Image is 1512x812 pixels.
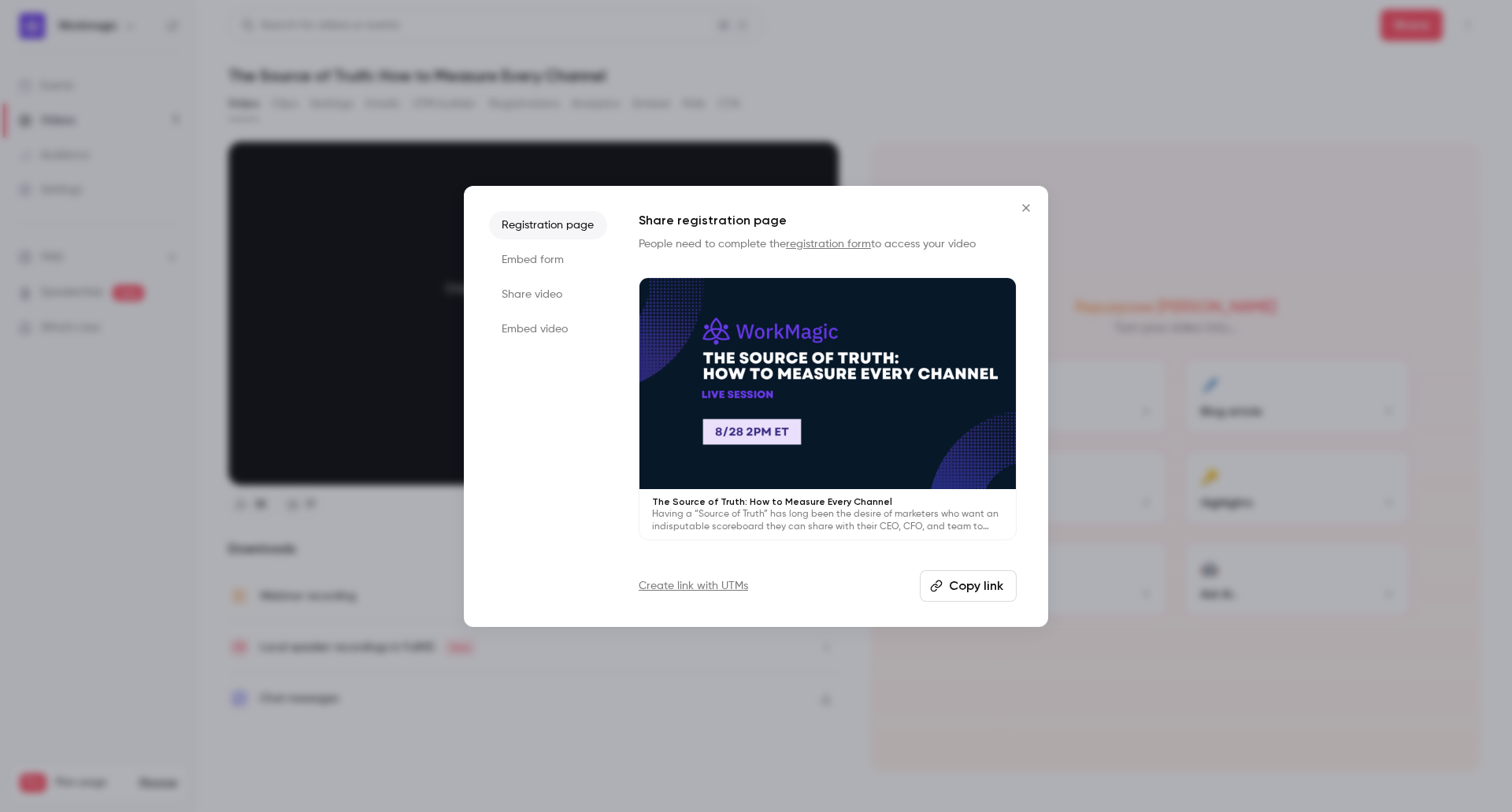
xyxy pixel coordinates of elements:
a: registration form [786,239,871,250]
a: The Source of Truth: How to Measure Every ChannelHaving a “Source of Truth” has long been the des... [639,277,1017,541]
p: The Source of Truth: How to Measure Every Channel [652,495,1003,508]
li: Registration page [489,211,607,239]
h1: Share registration page [639,211,1017,230]
li: Embed form [489,246,607,274]
li: Share video [489,280,607,309]
a: Create link with UTMs [639,578,748,594]
button: Close [1010,192,1042,224]
li: Embed video [489,315,607,343]
p: People need to complete the to access your video [639,236,1017,252]
p: Having a “Source of Truth” has long been the desire of marketers who want an indisputable scorebo... [652,508,1003,533]
button: Copy link [920,570,1017,602]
